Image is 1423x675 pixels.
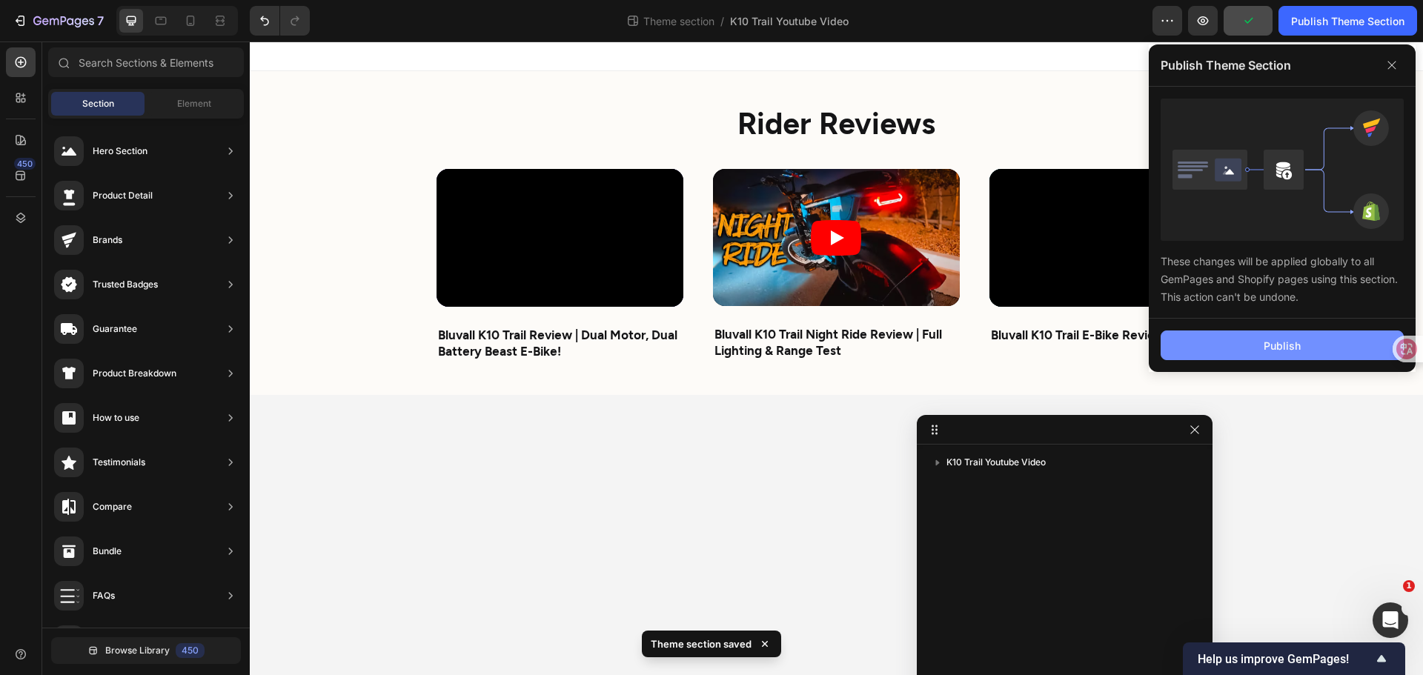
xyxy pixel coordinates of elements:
[1264,338,1301,353] div: Publish
[1278,6,1417,36] button: Publish Theme Section
[93,588,115,603] div: FAQs
[1161,241,1404,306] div: These changes will be applied globally to all GemPages and Shopify pages using this section. This...
[12,88,243,324] div: Thank you so much for letting me know. If all is well now, please allow me to close this case ID:...
[6,6,110,36] button: 7
[1161,56,1291,74] p: Publish Theme Section
[51,637,241,664] button: Browse Library450
[93,366,176,381] div: Product Breakdown
[24,206,231,279] div: For security purposes, it is recommended to on your end when the support session is over.
[14,158,36,170] div: 450
[24,422,231,450] div: Help [PERSON_NAME] understand how they’re doing:
[93,499,132,514] div: Compare
[1291,13,1404,29] div: Publish Theme Section
[65,38,273,67] div: I have no further questions at this time. Thank you.
[24,345,228,401] span: This ticket has been closed. Please feel free to open a new conversation if you have any other co...
[93,410,139,425] div: How to use
[48,47,244,77] input: Search Sections & Elements
[1403,580,1415,592] span: 1
[740,127,986,265] iframe: Video
[488,62,686,99] strong: Rider Reviews
[72,7,125,19] h1: Operator
[24,97,231,199] div: Thank you so much for letting me know. If all is well now, please allow me to close this case ID:...
[946,455,1046,470] span: K10 Trail Youtube Video
[250,41,1423,675] iframe: Design area
[740,283,986,302] div: Rich Text Editor. Editing area: main
[730,13,849,29] span: K10 Trail Youtube Video
[250,6,310,36] div: Undo/Redo
[720,13,724,29] span: /
[177,97,211,110] span: Element
[105,644,170,657] span: Browse Library
[24,221,230,262] b: remove the existing GemPages Collaborator Access (if any)
[42,8,66,32] img: Profile image for Operator
[12,413,285,461] div: Operator说…
[187,283,434,319] div: Rich Text Editor. Editing area: main
[176,643,205,658] div: 450
[93,322,137,336] div: Guarantee
[1373,602,1408,638] iframe: Intercom live chat
[93,188,153,203] div: Product Detail
[12,461,285,566] div: Operator说…
[232,6,260,34] button: 主页
[24,286,231,315] div: Kind regards. ﻿Ken | GemPages Support team
[465,285,692,316] strong: Bluvall K10 Trail Night Ride Review | Full Lighting & Range Test
[93,233,122,247] div: Brands
[12,336,243,411] div: This ticket has been closed. Please feel free to open a new conversation if you have any other co...
[12,336,285,413] div: Operator说…
[1198,650,1390,668] button: Show survey - Help us improve GemPages!
[187,127,434,265] iframe: Video
[651,636,752,651] p: Theme section saved
[12,88,285,336] div: Ken说…
[12,413,243,459] div: Help [PERSON_NAME] understand how they’re doing:
[93,455,145,470] div: Testimonials
[72,19,185,33] p: The team can also help
[97,12,104,30] p: 7
[188,285,428,316] strong: Bluvall K10 Trail Review | Dual Motor, Dual Battery Beast E-Bike!
[12,29,285,87] div: Bluvall说…
[640,13,717,29] span: Theme section
[741,285,919,300] strong: Bluvall K10 Trail E-Bike Review!
[93,277,158,292] div: Trusted Badges
[93,144,147,159] div: Hero Section
[1161,330,1404,360] button: Publish
[53,29,285,76] div: I have no further questions at this time. Thank you.
[10,6,38,34] button: go back
[1198,652,1373,666] span: Help us improve GemPages!
[260,6,287,33] div: 关闭
[561,179,611,214] button: Play
[93,544,122,559] div: Bundle
[82,97,114,110] span: Section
